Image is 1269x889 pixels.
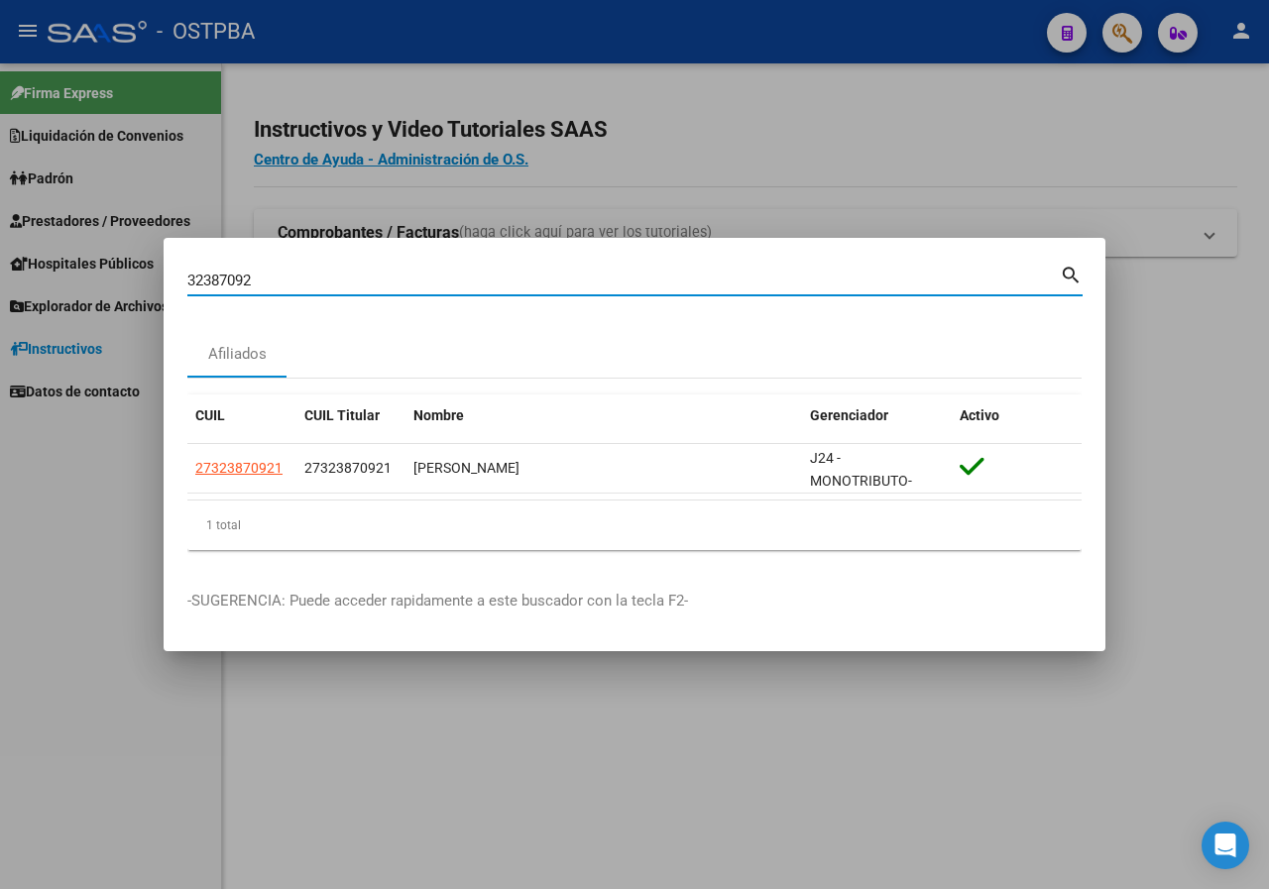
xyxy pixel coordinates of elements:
datatable-header-cell: Activo [952,394,1082,437]
span: J24 - MONOTRIBUTO-IGUALDAD SALUD-PRENSA [810,450,926,533]
datatable-header-cell: Nombre [405,394,802,437]
span: Nombre [413,407,464,423]
div: [PERSON_NAME] [413,457,794,480]
p: -SUGERENCIA: Puede acceder rapidamente a este buscador con la tecla F2- [187,590,1082,612]
span: CUIL Titular [304,407,380,423]
datatable-header-cell: CUIL Titular [296,394,405,437]
span: 27323870921 [195,460,283,476]
div: 1 total [187,500,1082,550]
span: CUIL [195,407,225,423]
div: Afiliados [208,343,267,366]
span: Gerenciador [810,407,888,423]
datatable-header-cell: CUIL [187,394,296,437]
span: 27323870921 [304,460,392,476]
div: Open Intercom Messenger [1202,822,1249,869]
span: Activo [960,407,999,423]
datatable-header-cell: Gerenciador [802,394,952,437]
mat-icon: search [1060,262,1083,285]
